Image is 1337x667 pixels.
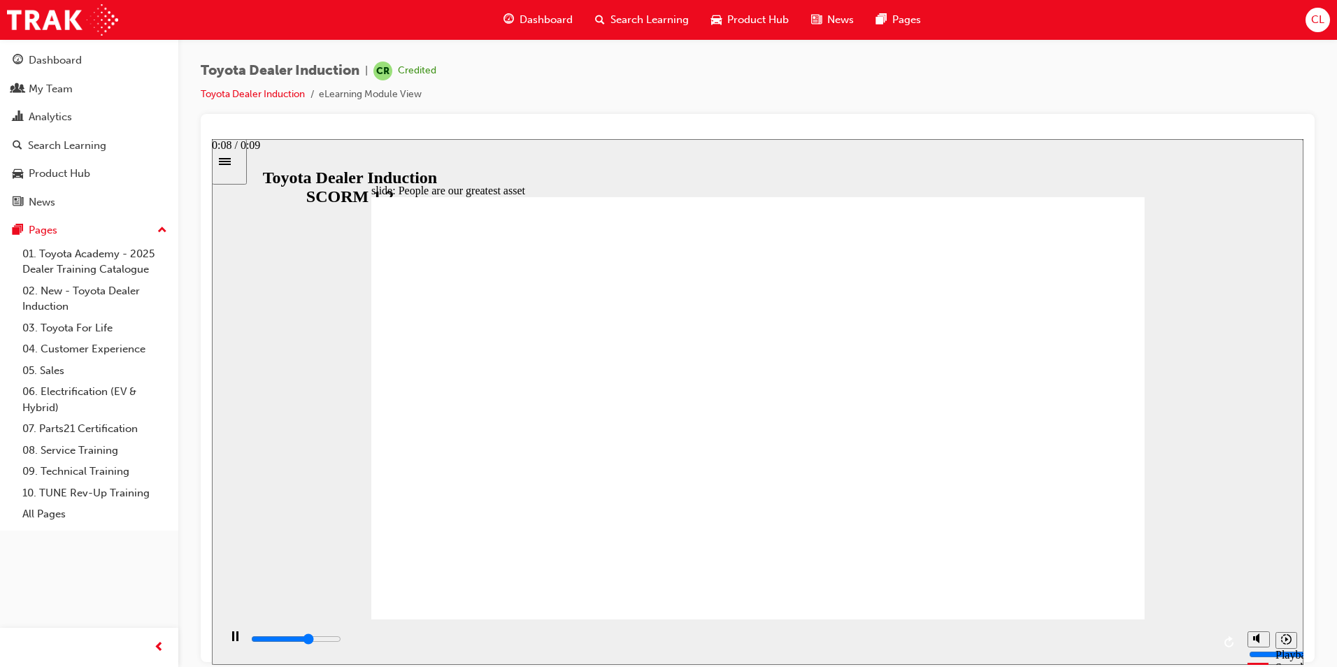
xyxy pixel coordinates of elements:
[6,45,173,217] button: DashboardMy TeamAnalyticsSearch LearningProduct HubNews
[610,12,689,28] span: Search Learning
[17,381,173,418] a: 06. Electrification (EV & Hybrid)
[17,317,173,339] a: 03. Toyota For Life
[7,480,1029,526] div: playback controls
[319,87,422,103] li: eLearning Module View
[17,461,173,482] a: 09. Technical Training
[6,189,173,215] a: News
[17,503,173,525] a: All Pages
[17,360,173,382] a: 05. Sales
[13,196,23,209] span: news-icon
[865,6,932,34] a: pages-iconPages
[13,55,23,67] span: guage-icon
[7,492,31,515] button: Pause (Ctrl+Alt+P)
[17,482,173,504] a: 10. TUNE Rev-Up Training
[584,6,700,34] a: search-iconSearch Learning
[6,48,173,73] a: Dashboard
[1064,510,1085,535] div: Playback Speed
[1306,8,1330,32] button: CL
[13,168,23,180] span: car-icon
[29,52,82,69] div: Dashboard
[520,12,573,28] span: Dashboard
[17,440,173,461] a: 08. Service Training
[6,161,173,187] a: Product Hub
[892,12,921,28] span: Pages
[6,133,173,159] a: Search Learning
[876,11,887,29] span: pages-icon
[13,224,23,237] span: pages-icon
[503,11,514,29] span: guage-icon
[201,88,305,100] a: Toyota Dealer Induction
[17,418,173,440] a: 07. Parts21 Certification
[1036,492,1058,508] button: Mute (Ctrl+Alt+M)
[398,64,436,78] div: Credited
[6,217,173,243] button: Pages
[17,280,173,317] a: 02. New - Toyota Dealer Induction
[700,6,800,34] a: car-iconProduct Hub
[7,4,118,36] img: Trak
[727,12,789,28] span: Product Hub
[29,166,90,182] div: Product Hub
[13,83,23,96] span: people-icon
[17,338,173,360] a: 04. Customer Experience
[711,11,722,29] span: car-icon
[1029,480,1085,526] div: misc controls
[29,109,72,125] div: Analytics
[29,222,57,238] div: Pages
[13,140,22,152] span: search-icon
[595,11,605,29] span: search-icon
[154,639,164,657] span: prev-icon
[39,494,129,505] input: slide progress
[800,6,865,34] a: news-iconNews
[6,76,173,102] a: My Team
[13,111,23,124] span: chart-icon
[365,63,368,79] span: |
[1311,12,1324,28] span: CL
[373,62,392,80] span: null-icon
[28,138,106,154] div: Search Learning
[827,12,854,28] span: News
[492,6,584,34] a: guage-iconDashboard
[1008,493,1029,514] button: Replay (Ctrl+Alt+R)
[29,81,73,97] div: My Team
[17,243,173,280] a: 01. Toyota Academy - 2025 Dealer Training Catalogue
[157,222,167,240] span: up-icon
[1037,510,1127,521] input: volume
[201,63,359,79] span: Toyota Dealer Induction
[29,194,55,210] div: News
[6,104,173,130] a: Analytics
[1064,493,1085,510] button: Playback speed
[811,11,822,29] span: news-icon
